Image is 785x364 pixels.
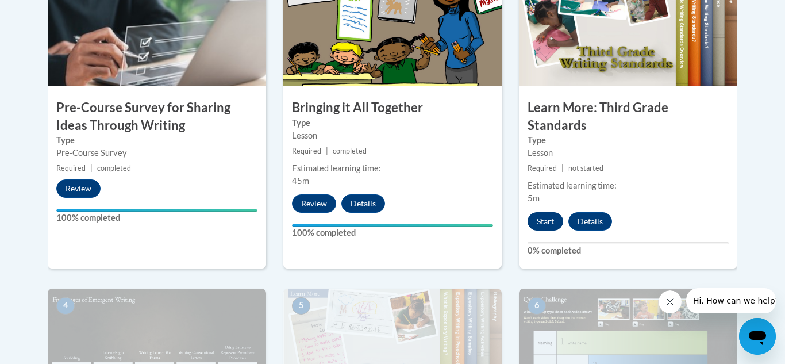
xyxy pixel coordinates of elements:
span: 5m [528,193,540,203]
div: Lesson [528,147,729,159]
label: 100% completed [292,227,493,239]
span: completed [333,147,367,155]
button: Start [528,212,563,231]
span: 45m [292,176,309,186]
span: | [326,147,328,155]
button: Review [292,194,336,213]
div: Lesson [292,129,493,142]
iframe: Close message [659,290,682,313]
span: not started [568,164,603,173]
button: Review [56,179,101,198]
iframe: Button to launch messaging window [739,318,776,355]
button: Details [568,212,612,231]
div: Your progress [292,224,493,227]
label: Type [56,134,257,147]
div: Pre-Course Survey [56,147,257,159]
div: Your progress [56,209,257,212]
div: Estimated learning time: [528,179,729,192]
span: | [90,164,93,173]
label: Type [528,134,729,147]
label: 100% completed [56,212,257,224]
span: 6 [528,297,546,315]
label: 0% completed [528,244,729,257]
iframe: Message from company [686,288,776,313]
button: Details [341,194,385,213]
span: 4 [56,297,75,315]
label: Type [292,117,493,129]
span: Required [528,164,557,173]
span: Required [56,164,86,173]
span: completed [97,164,131,173]
h3: Pre-Course Survey for Sharing Ideas Through Writing [48,99,266,135]
h3: Learn More: Third Grade Standards [519,99,737,135]
span: Hi. How can we help? [7,8,93,17]
span: Required [292,147,321,155]
span: 5 [292,297,310,315]
span: | [561,164,564,173]
div: Estimated learning time: [292,162,493,175]
h3: Bringing it All Together [283,99,502,117]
